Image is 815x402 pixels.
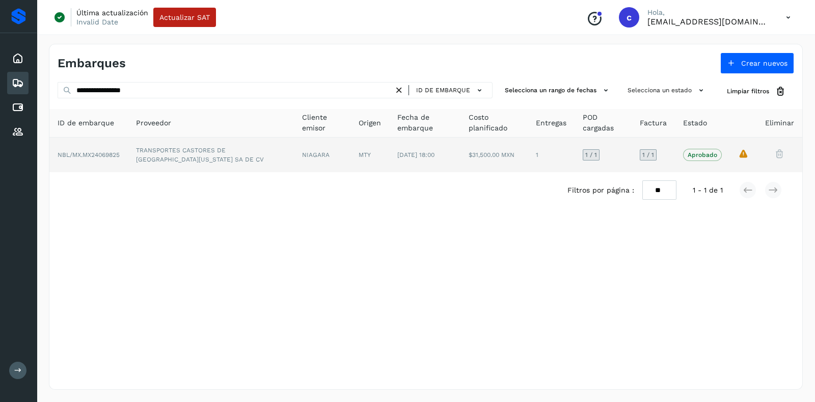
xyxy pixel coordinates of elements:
p: Aprobado [688,151,717,158]
button: ID de embarque [413,83,488,98]
span: Proveedor [136,118,171,128]
td: 1 [528,138,575,172]
span: [DATE] 18:00 [397,151,434,158]
span: 1 / 1 [585,152,597,158]
span: Estado [683,118,707,128]
button: Selecciona un estado [623,82,711,99]
span: Costo planificado [469,112,520,133]
p: Invalid Date [76,17,118,26]
span: Fecha de embarque [397,112,452,133]
button: Crear nuevos [720,52,794,74]
span: Entregas [536,118,566,128]
span: Crear nuevos [741,60,787,67]
span: 1 - 1 de 1 [693,185,723,196]
span: Eliminar [765,118,794,128]
td: NIAGARA [294,138,350,172]
span: Origen [359,118,381,128]
h4: Embarques [58,56,126,71]
span: 1 / 1 [642,152,654,158]
td: TRANSPORTES CASTORES DE [GEOGRAPHIC_DATA][US_STATE] SA DE CV [128,138,294,172]
p: Última actualización [76,8,148,17]
span: Actualizar SAT [159,14,210,21]
div: Embarques [7,72,29,94]
span: Filtros por página : [567,185,634,196]
div: Proveedores [7,121,29,143]
button: Actualizar SAT [153,8,216,27]
td: $31,500.00 MXN [460,138,528,172]
span: ID de embarque [416,86,470,95]
span: Limpiar filtros [727,87,769,96]
span: Cliente emisor [302,112,342,133]
span: ID de embarque [58,118,114,128]
td: MTY [350,138,389,172]
div: Cuentas por pagar [7,96,29,119]
p: calbor@niagarawater.com [647,17,770,26]
button: Limpiar filtros [719,82,794,101]
button: Selecciona un rango de fechas [501,82,615,99]
p: Hola, [647,8,770,17]
span: Factura [640,118,667,128]
span: POD cargadas [583,112,623,133]
span: NBL/MX.MX24069825 [58,151,120,158]
div: Inicio [7,47,29,70]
